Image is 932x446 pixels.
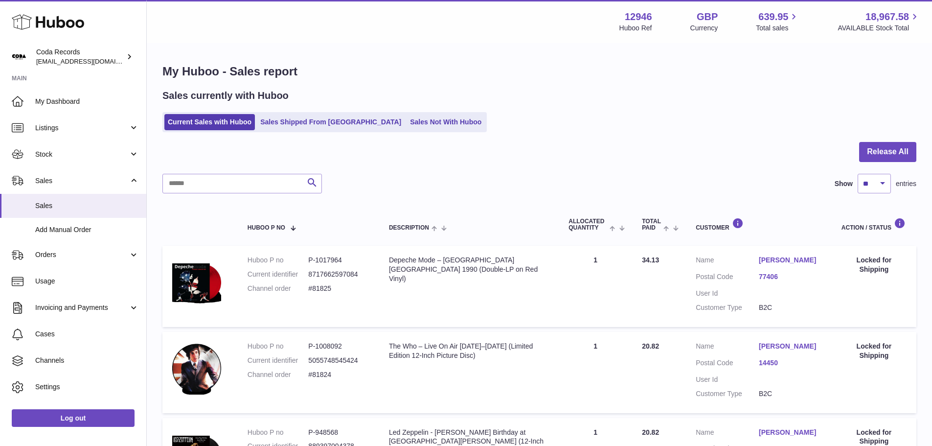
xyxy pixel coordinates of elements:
span: 20.82 [642,342,659,350]
img: haz@pcatmedia.com [12,49,26,64]
h1: My Huboo - Sales report [162,64,916,79]
a: 77406 [759,272,822,282]
dd: B2C [759,389,822,399]
dt: Huboo P no [248,256,309,265]
dt: Huboo P no [248,428,309,437]
h2: Sales currently with Huboo [162,89,289,102]
dd: 5055748545424 [308,356,369,365]
td: 1 [559,246,632,327]
dd: 8717662597084 [308,270,369,279]
span: 34.13 [642,256,659,264]
div: Depeche Mode – [GEOGRAPHIC_DATA] [GEOGRAPHIC_DATA] 1990 (Double-LP on Red Vinyl) [389,256,549,283]
a: Current Sales with Huboo [164,114,255,130]
dt: Customer Type [696,389,759,399]
span: Total paid [642,218,661,231]
dd: P-1017964 [308,256,369,265]
div: Locked for Shipping [841,256,907,274]
div: Huboo Ref [619,23,652,33]
div: Action / Status [841,218,907,231]
span: ALLOCATED Quantity [568,218,607,231]
span: Stock [35,150,129,159]
span: Sales [35,201,139,211]
img: 1730458846.png [172,256,221,308]
div: Locked for Shipping [841,342,907,360]
span: Orders [35,250,129,259]
a: [PERSON_NAME] [759,256,822,265]
span: My Dashboard [35,97,139,106]
dt: Name [696,342,759,353]
dd: #81825 [308,284,369,293]
button: Release All [859,142,916,162]
dt: Name [696,256,759,267]
span: Cases [35,329,139,339]
span: Sales [35,176,129,186]
a: [PERSON_NAME] [759,342,822,351]
span: Usage [35,277,139,286]
span: 18,967.58 [865,10,909,23]
a: 18,967.58 AVAILABLE Stock Total [838,10,920,33]
span: Channels [35,356,139,365]
dt: Current identifier [248,356,309,365]
dt: Channel order [248,370,309,379]
dt: Postal Code [696,272,759,284]
dt: Name [696,428,759,440]
a: Sales Shipped From [GEOGRAPHIC_DATA] [257,114,405,130]
dt: Postal Code [696,358,759,370]
dt: Huboo P no [248,342,309,351]
a: [PERSON_NAME] [759,428,822,437]
span: entries [896,179,916,188]
span: Settings [35,382,139,392]
a: 14450 [759,358,822,368]
a: Log out [12,409,135,427]
div: The Who – Live On Air [DATE]–[DATE] (Limited Edition 12-Inch Picture Disc) [389,342,549,360]
span: Listings [35,123,129,133]
span: Total sales [756,23,799,33]
dt: Current identifier [248,270,309,279]
dd: P-948568 [308,428,369,437]
img: 129461724841986.png [172,342,221,395]
label: Show [835,179,853,188]
strong: 12946 [625,10,652,23]
dd: P-1008092 [308,342,369,351]
span: [EMAIL_ADDRESS][DOMAIN_NAME] [36,57,144,65]
a: 639.95 Total sales [756,10,799,33]
a: Sales Not With Huboo [407,114,485,130]
dd: B2C [759,303,822,312]
dt: User Id [696,375,759,384]
span: Description [389,225,429,231]
dt: Customer Type [696,303,759,312]
td: 1 [559,332,632,413]
dt: User Id [696,289,759,298]
span: Invoicing and Payments [35,303,129,312]
span: 20.82 [642,428,659,436]
span: 639.95 [758,10,788,23]
div: Coda Records [36,47,124,66]
div: Currency [690,23,718,33]
span: Add Manual Order [35,225,139,235]
span: AVAILABLE Stock Total [838,23,920,33]
span: Huboo P no [248,225,285,231]
dd: #81824 [308,370,369,379]
strong: GBP [697,10,718,23]
div: Customer [696,218,822,231]
dt: Channel order [248,284,309,293]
